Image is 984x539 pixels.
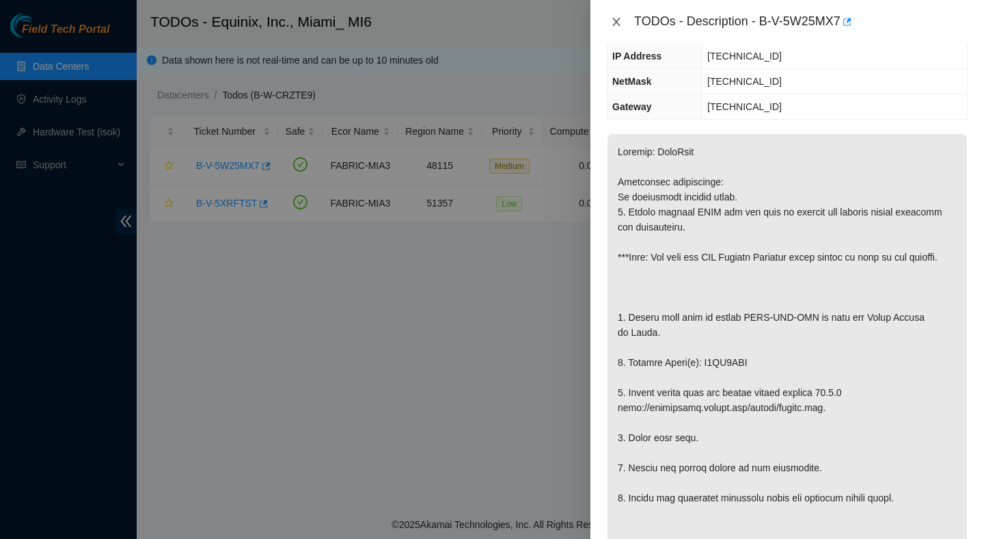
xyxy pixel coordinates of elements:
[612,51,661,62] span: IP Address
[612,76,652,87] span: NetMask
[634,11,968,33] div: TODOs - Description - B-V-5W25MX7
[707,101,782,112] span: [TECHNICAL_ID]
[611,16,622,27] span: close
[612,101,652,112] span: Gateway
[707,76,782,87] span: [TECHNICAL_ID]
[607,16,626,29] button: Close
[707,51,782,62] span: [TECHNICAL_ID]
